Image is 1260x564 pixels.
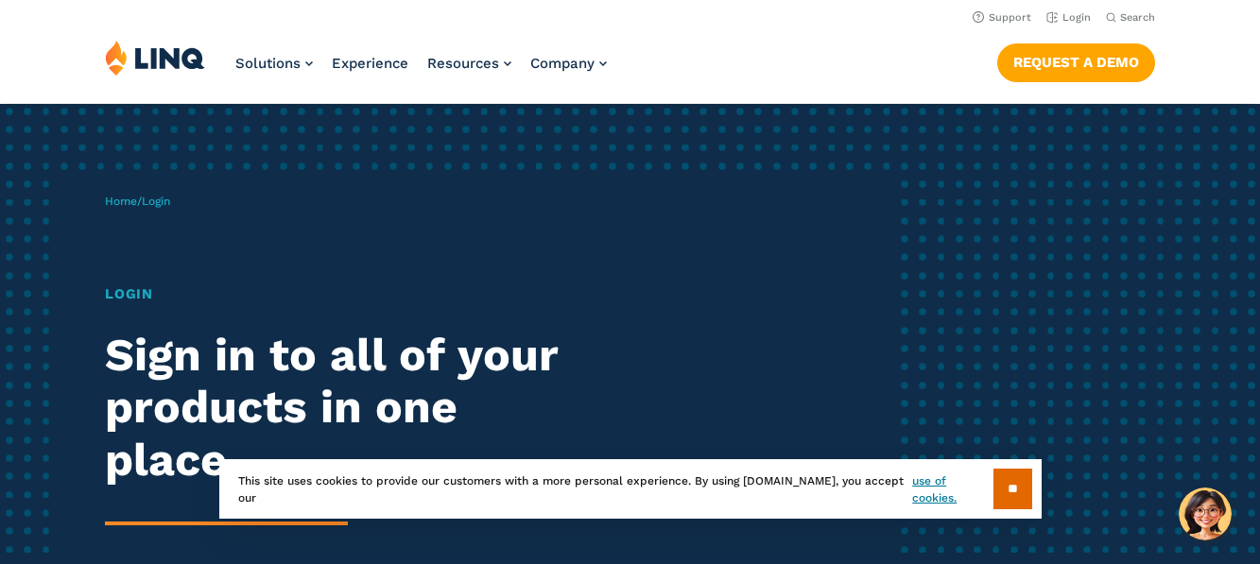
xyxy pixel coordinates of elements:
span: Login [142,195,170,208]
h1: Login [105,283,591,304]
span: / [105,195,170,208]
button: Hello, have a question? Let’s chat. [1179,487,1232,540]
a: Login [1046,11,1091,24]
a: Request a Demo [997,43,1155,81]
nav: Primary Navigation [235,40,607,102]
a: Solutions [235,55,313,72]
a: Resources [427,55,511,72]
span: Search [1120,11,1155,24]
img: LINQ | K‑12 Software [105,40,205,76]
a: Home [105,195,137,208]
a: Experience [332,55,408,72]
h2: Sign in to all of your products in one place. [105,329,591,486]
a: Company [530,55,607,72]
button: Open Search Bar [1106,10,1155,25]
nav: Button Navigation [997,40,1155,81]
span: Solutions [235,55,301,72]
div: This site uses cookies to provide our customers with a more personal experience. By using [DOMAIN... [219,459,1042,519]
a: use of cookies. [912,472,992,506]
span: Resources [427,55,499,72]
span: Company [530,55,595,72]
a: Support [973,11,1031,24]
